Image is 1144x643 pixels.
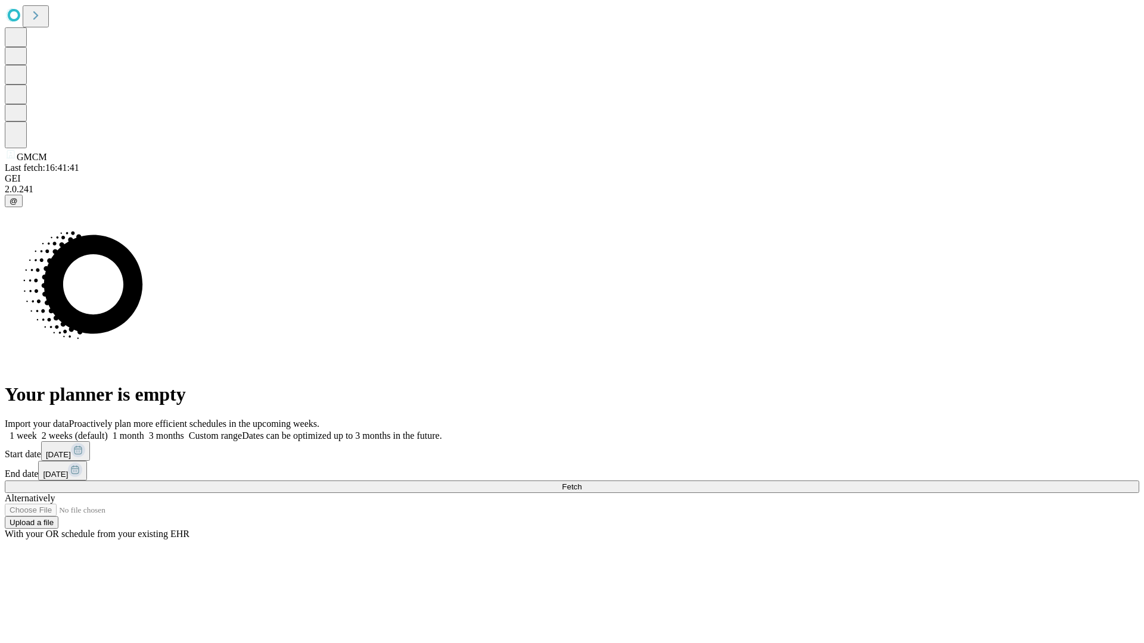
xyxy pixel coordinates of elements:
[189,430,242,441] span: Custom range
[5,419,69,429] span: Import your data
[43,470,68,479] span: [DATE]
[149,430,184,441] span: 3 months
[46,450,71,459] span: [DATE]
[5,516,58,529] button: Upload a file
[5,529,189,539] span: With your OR schedule from your existing EHR
[5,461,1139,480] div: End date
[10,196,18,205] span: @
[5,383,1139,405] h1: Your planner is empty
[17,152,47,162] span: GMCM
[113,430,144,441] span: 1 month
[5,480,1139,493] button: Fetch
[5,163,79,173] span: Last fetch: 16:41:41
[5,493,55,503] span: Alternatively
[38,461,87,480] button: [DATE]
[41,441,90,461] button: [DATE]
[42,430,108,441] span: 2 weeks (default)
[5,184,1139,195] div: 2.0.241
[5,173,1139,184] div: GEI
[562,482,582,491] span: Fetch
[242,430,442,441] span: Dates can be optimized up to 3 months in the future.
[69,419,319,429] span: Proactively plan more efficient schedules in the upcoming weeks.
[5,441,1139,461] div: Start date
[10,430,37,441] span: 1 week
[5,195,23,207] button: @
